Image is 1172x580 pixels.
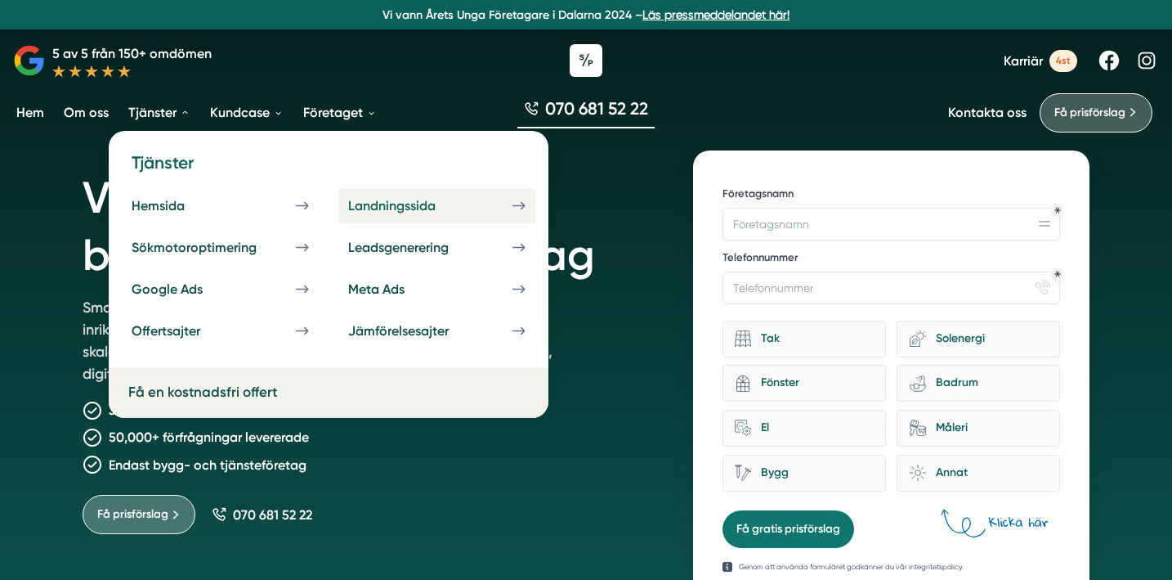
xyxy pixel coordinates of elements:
a: Meta Ads [338,272,535,307]
a: Om oss [60,92,112,133]
p: Endast bygg- och tjänsteföretag [109,455,306,475]
a: Företaget [300,92,380,133]
div: Leadsgenerering [348,240,488,255]
p: 50,000+ förfrågningar levererade [109,427,309,447]
span: 4st [1049,50,1077,72]
div: Sökmotoroptimering [132,240,296,255]
input: Telefonnummer [722,272,1060,304]
p: 5 av 5 från 150+ omdömen [52,43,212,64]
a: Hem [13,92,47,133]
span: Få prisförslag [97,506,168,524]
label: Företagsnamn [722,187,1060,205]
div: Google Ads [132,281,242,297]
a: Få prisförslag [1040,93,1152,133]
a: Få en kostnadsfri offert [128,384,277,400]
input: Företagsnamn [722,208,1060,241]
a: Kundcase [207,92,287,133]
p: Smartproduktion är ett entreprenörsdrivet bolag som är specifikt inriktade mot att hjälpa bygg- o... [83,297,553,392]
span: 070 681 52 22 [233,507,312,523]
span: Karriär [1004,53,1043,69]
h1: Vi skapar tillväxt för bygg- och tjänsteföretag [83,151,654,297]
a: Hemsida [122,188,319,223]
a: Få prisförslag [83,495,195,534]
label: Telefonnummer [722,250,1060,268]
div: Obligatoriskt [1054,271,1061,277]
a: Karriär 4st [1004,50,1077,72]
div: Obligatoriskt [1054,207,1061,214]
a: Tjänster [125,92,194,133]
p: Genom att använda formuläret godkänner du vår integritetspolicy. [739,561,964,573]
a: Offertsajter [122,313,319,348]
div: Landningssida [348,198,475,214]
a: Google Ads [122,272,319,307]
span: 070 681 52 22 [545,97,648,120]
p: Vi vann Årets Unga Företagare i Dalarna 2024 – [7,7,1165,23]
a: Sökmotoroptimering [122,230,319,265]
a: 070 681 52 22 [517,97,655,128]
a: Kontakta oss [948,105,1027,120]
a: Leadsgenerering [338,230,535,265]
div: Jämförelsesajter [348,323,488,339]
span: Få prisförslag [1054,104,1125,122]
div: Offertsajter [132,323,239,339]
div: Hemsida [132,198,224,214]
a: Läs pressmeddelandet här! [642,8,790,21]
a: 070 681 52 22 [212,507,312,523]
div: Meta Ads [348,281,444,297]
a: Landningssida [338,188,535,223]
button: Få gratis prisförslag [722,510,854,548]
a: Jämförelsesajter [338,313,535,348]
h4: Tjänster [122,151,535,187]
p: 350+ kunder nöjda kunder [109,400,266,420]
